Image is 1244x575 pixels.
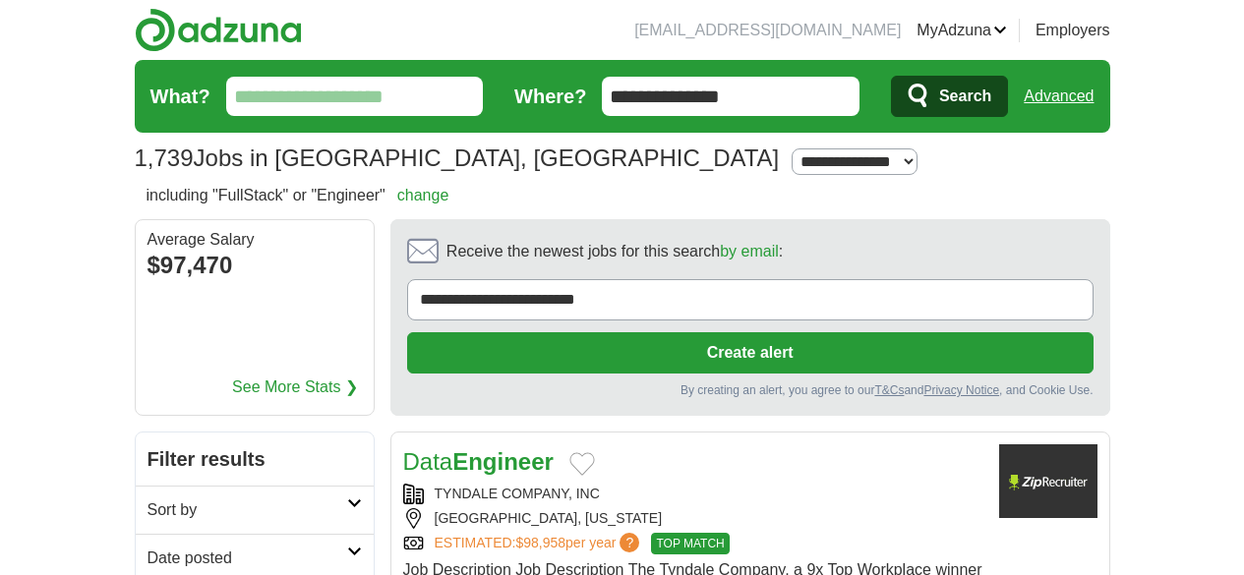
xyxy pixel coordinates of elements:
[403,484,983,504] div: TYNDALE COMPANY, INC
[403,508,983,529] div: [GEOGRAPHIC_DATA], [US_STATE]
[999,444,1097,518] img: Company logo
[446,240,783,263] span: Receive the newest jobs for this search :
[720,243,779,259] a: by email
[435,533,644,554] a: ESTIMATED:$98,958per year?
[939,77,991,116] span: Search
[1024,77,1094,116] a: Advanced
[150,82,210,111] label: What?
[634,19,901,42] li: [EMAIL_ADDRESS][DOMAIN_NAME]
[923,383,999,397] a: Privacy Notice
[1036,19,1110,42] a: Employers
[135,8,302,52] img: Adzuna logo
[135,144,780,171] h1: Jobs in [GEOGRAPHIC_DATA], [GEOGRAPHIC_DATA]
[407,332,1094,374] button: Create alert
[148,546,347,570] h2: Date posted
[569,452,595,476] button: Add to favorite jobs
[397,187,449,203] a: change
[452,448,554,475] strong: Engineer
[136,486,374,534] a: Sort by
[407,381,1094,399] div: By creating an alert, you agree to our and , and Cookie Use.
[135,141,194,176] span: 1,739
[232,375,358,399] a: See More Stats ❯
[874,383,904,397] a: T&Cs
[147,184,449,207] h2: including "FullStack" or "Engineer"
[148,232,362,248] div: Average Salary
[620,533,639,552] span: ?
[515,535,565,550] span: $98,958
[148,498,347,522] h2: Sort by
[917,19,1007,42] a: MyAdzuna
[403,448,554,475] a: DataEngineer
[148,248,362,283] div: $97,470
[891,76,1008,117] button: Search
[514,82,586,111] label: Where?
[651,533,729,554] span: TOP MATCH
[136,432,374,486] h2: Filter results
